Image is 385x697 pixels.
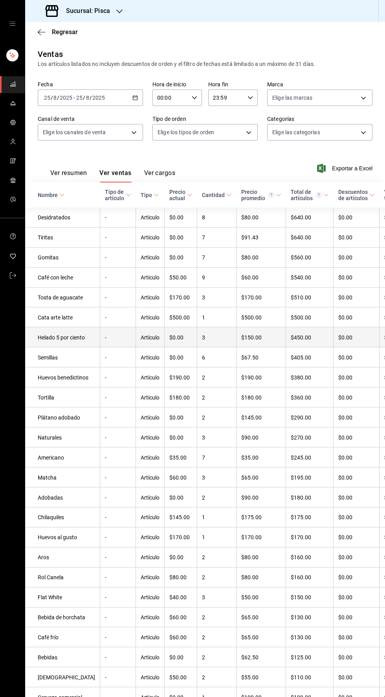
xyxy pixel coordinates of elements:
[241,674,258,681] font: $55.00
[105,674,106,681] font: -
[105,515,106,521] font: -
[105,374,106,381] font: -
[338,634,352,640] font: $0.00
[338,555,352,561] font: $0.00
[202,474,205,481] font: 3
[338,434,352,441] font: $0.00
[169,334,183,341] font: $0.00
[291,374,311,381] font: $380.00
[338,674,352,681] font: $0.00
[105,474,106,481] font: -
[202,374,205,381] font: 2
[105,535,106,541] font: -
[291,515,311,521] font: $175.00
[202,314,205,321] font: 1
[38,334,85,341] font: Helado 5 por ciento
[105,414,106,421] font: -
[241,614,258,620] font: $65.00
[202,614,205,620] font: 2
[105,314,106,321] font: -
[38,434,62,441] font: Naturales
[141,192,152,198] font: Tipo
[338,575,352,581] font: $0.00
[241,535,262,541] font: $170.00
[169,494,183,501] font: $0.00
[38,374,88,381] font: Huevos benedictinos
[338,374,352,381] font: $0.00
[105,555,106,561] font: -
[316,192,322,198] svg: El total de artículos considera cambios de precios en los artículos así como costos adicionales p...
[202,595,205,601] font: 3
[241,654,258,661] font: $62.50
[99,169,132,177] font: Ver ventas
[202,535,205,541] font: 1
[105,354,106,361] font: -
[105,494,106,501] font: -
[38,49,63,59] font: Ventas
[202,434,205,441] font: 3
[338,595,352,601] font: $0.00
[338,535,352,541] font: $0.00
[141,414,159,421] font: Artículo
[241,354,258,361] font: $67.50
[158,129,214,135] font: Elige los tipos de orden
[291,189,313,201] font: Total de artículos
[241,634,258,640] font: $65.00
[267,116,294,122] font: Categorías
[202,575,205,581] font: 2
[291,614,311,620] font: $130.00
[144,169,176,177] font: Ver cargos
[50,169,175,182] div: pestañas de navegación
[291,414,311,421] font: $290.00
[105,189,131,201] span: Tipo de artículo
[141,394,159,401] font: Artículo
[202,555,205,561] font: 2
[38,192,58,198] font: Nombre
[338,354,352,361] font: $0.00
[141,334,159,341] font: Artículo
[241,235,258,241] font: $91.43
[272,129,320,135] font: Elige las categorías
[105,614,106,620] font: -
[141,595,159,601] font: Artículo
[291,294,311,301] font: $510.00
[338,394,352,401] font: $0.00
[291,575,311,581] font: $160.00
[169,354,183,361] font: $0.00
[38,394,54,401] font: Tortilla
[291,314,311,321] font: $500.00
[38,255,59,261] font: Gomitas
[38,116,75,122] font: Canal de venta
[202,515,205,521] font: 1
[169,434,183,441] font: $0.00
[38,555,49,561] font: Aros
[241,494,258,501] font: $90.00
[338,294,352,301] font: $0.00
[202,494,205,501] font: 2
[202,394,205,401] font: 2
[86,95,90,101] input: --
[53,95,57,101] input: --
[141,654,159,661] font: Artículo
[291,474,311,481] font: $195.00
[241,434,258,441] font: $90.00
[338,614,352,620] font: $0.00
[202,354,205,361] font: 6
[38,575,64,581] font: Rol Canela
[267,81,283,88] font: Marca
[338,334,352,341] font: $0.00
[202,634,205,640] font: 2
[241,189,265,201] font: Precio promedio
[83,95,85,101] font: /
[202,215,205,221] font: 8
[169,614,187,620] font: $60.00
[338,189,375,201] span: Descuentos de artículos
[169,634,187,640] font: $60.00
[141,215,159,221] font: Artículo
[38,294,83,301] font: Tosta de aguacate
[169,215,183,221] font: $0.00
[38,235,53,241] font: Tiritas
[105,275,106,281] font: -
[169,235,183,241] font: $0.00
[105,294,106,301] font: -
